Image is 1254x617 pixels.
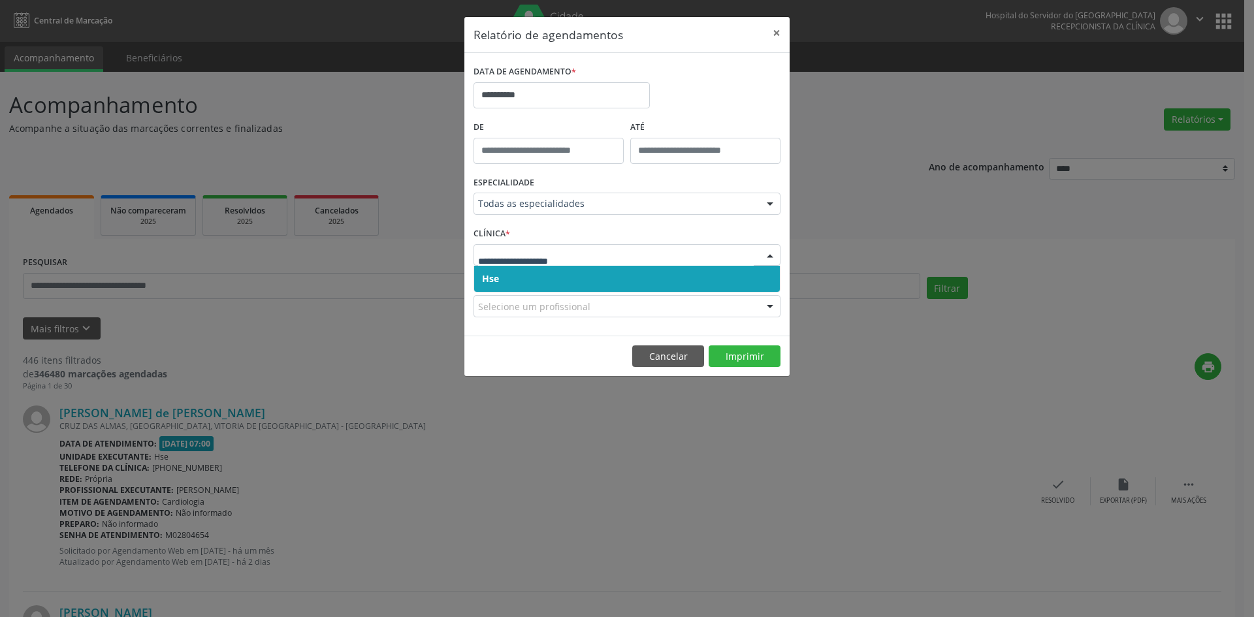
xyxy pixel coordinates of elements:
label: ATÉ [630,118,780,138]
button: Close [764,17,790,49]
span: Todas as especialidades [478,197,754,210]
label: CLÍNICA [474,224,510,244]
label: ESPECIALIDADE [474,173,534,193]
span: Selecione um profissional [478,300,590,313]
h5: Relatório de agendamentos [474,26,623,43]
button: Cancelar [632,345,704,368]
label: DATA DE AGENDAMENTO [474,62,576,82]
label: De [474,118,624,138]
span: Hse [482,272,499,285]
button: Imprimir [709,345,780,368]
